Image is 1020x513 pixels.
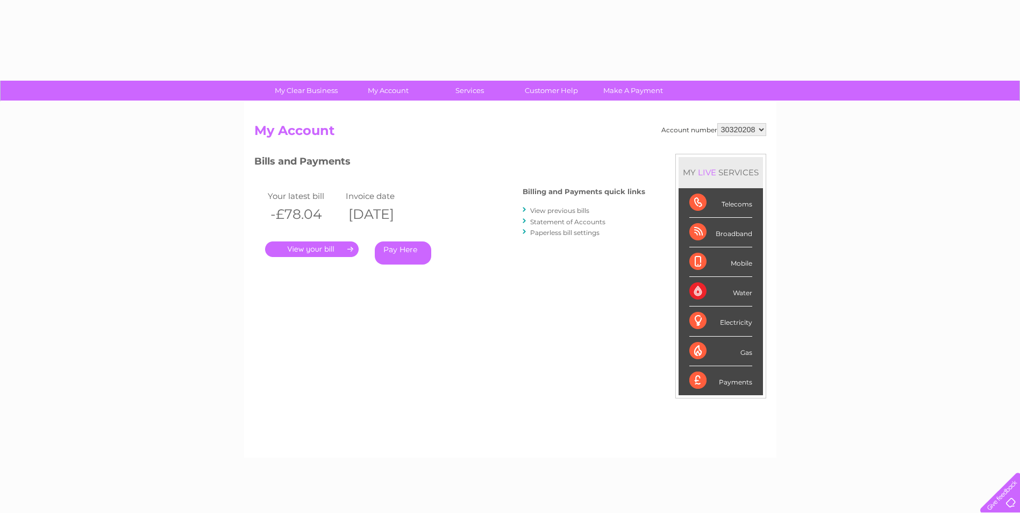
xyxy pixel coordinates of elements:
[661,123,766,136] div: Account number
[689,277,752,307] div: Water
[689,218,752,247] div: Broadband
[523,188,645,196] h4: Billing and Payments quick links
[589,81,677,101] a: Make A Payment
[344,81,432,101] a: My Account
[254,123,766,144] h2: My Account
[689,307,752,336] div: Electricity
[343,203,421,225] th: [DATE]
[689,247,752,277] div: Mobile
[265,189,343,203] td: Your latest bill
[689,366,752,395] div: Payments
[689,188,752,218] div: Telecoms
[530,229,600,237] a: Paperless bill settings
[507,81,596,101] a: Customer Help
[265,241,359,257] a: .
[262,81,351,101] a: My Clear Business
[343,189,421,203] td: Invoice date
[530,206,589,215] a: View previous bills
[679,157,763,188] div: MY SERVICES
[254,154,645,173] h3: Bills and Payments
[425,81,514,101] a: Services
[265,203,343,225] th: -£78.04
[375,241,431,265] a: Pay Here
[696,167,718,177] div: LIVE
[530,218,605,226] a: Statement of Accounts
[689,337,752,366] div: Gas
